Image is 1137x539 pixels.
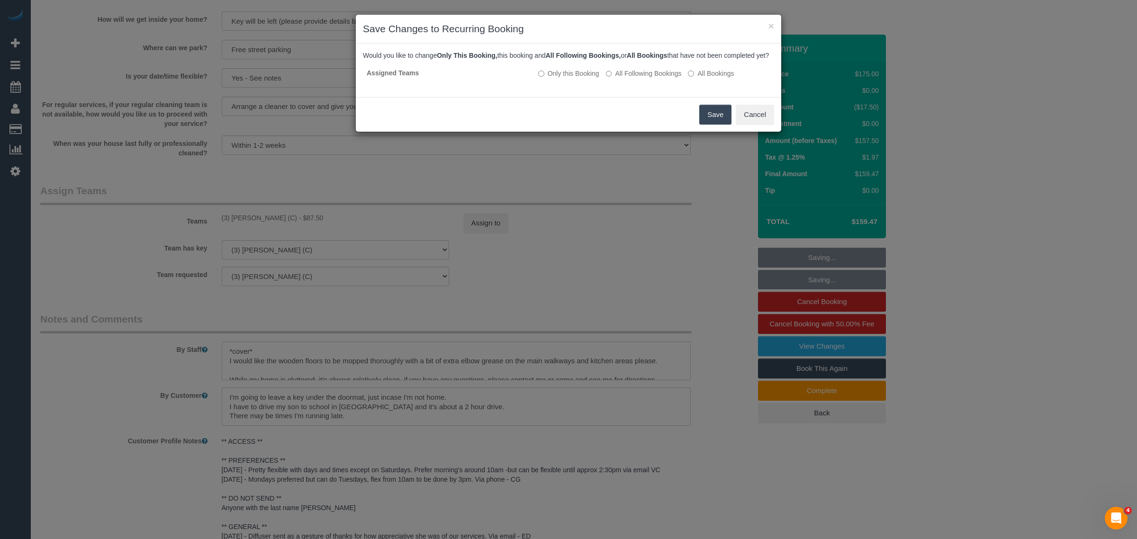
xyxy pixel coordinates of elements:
button: Cancel [736,105,774,125]
label: All other bookings in the series will remain the same. [538,69,599,78]
button: Save [699,105,731,125]
iframe: Intercom live chat [1105,507,1128,530]
b: Only This Booking, [437,52,497,59]
input: Only this Booking [538,71,544,77]
label: All bookings that have not been completed yet will be changed. [688,69,734,78]
input: All Bookings [688,71,694,77]
span: 4 [1124,507,1132,514]
label: This and all the bookings after it will be changed. [606,69,682,78]
strong: Assigned Teams [367,69,419,77]
b: All Bookings [627,52,668,59]
h3: Save Changes to Recurring Booking [363,22,774,36]
button: × [768,21,774,31]
input: All Following Bookings [606,71,612,77]
b: All Following Bookings, [546,52,621,59]
p: Would you like to change this booking and or that have not been completed yet? [363,51,774,60]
